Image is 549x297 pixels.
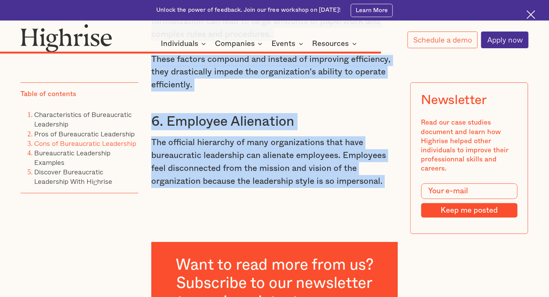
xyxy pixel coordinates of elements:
input: Keep me posted [421,203,518,218]
form: Modal Form [421,183,518,218]
div: Read our case studies document and learn how Highrise helped other individuals to improve their p... [421,118,518,173]
p: The official hierarchy of many organizations that have bureaucratic leadership can alienate emplo... [151,136,398,188]
input: Your e-mail [421,183,518,199]
div: Table of contents [20,90,76,99]
p: ‍ [151,200,398,213]
div: Resources [312,39,349,48]
div: Companies [215,39,265,48]
div: Individuals [161,39,208,48]
div: Events [272,39,306,48]
a: Learn More [351,4,393,17]
a: Discover Bureaucratic Leadership With Highrise [34,166,112,186]
img: Highrise logo [20,24,112,52]
h3: 6. Employee Alienation [151,113,398,130]
a: Characteristics of Bureaucratic Leadership [34,109,132,130]
img: Cross icon [527,10,535,19]
div: Individuals [161,39,198,48]
a: Bureaucratic Leadership Examples [34,147,110,167]
div: Companies [215,39,255,48]
p: These factors compound and instead of improving efficiency, they drastically impede the organizat... [151,53,398,92]
a: Apply now [481,32,528,48]
a: Cons of Bureaucratic Leadership [34,138,136,148]
div: Unlock the power of feedback. Join our free workshop on [DATE]! [156,6,340,14]
div: Resources [312,39,359,48]
a: Schedule a demo [408,32,478,48]
div: Newsletter [421,93,487,108]
div: Events [272,39,296,48]
a: Pros of Bureaucratic Leadership [34,128,135,139]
